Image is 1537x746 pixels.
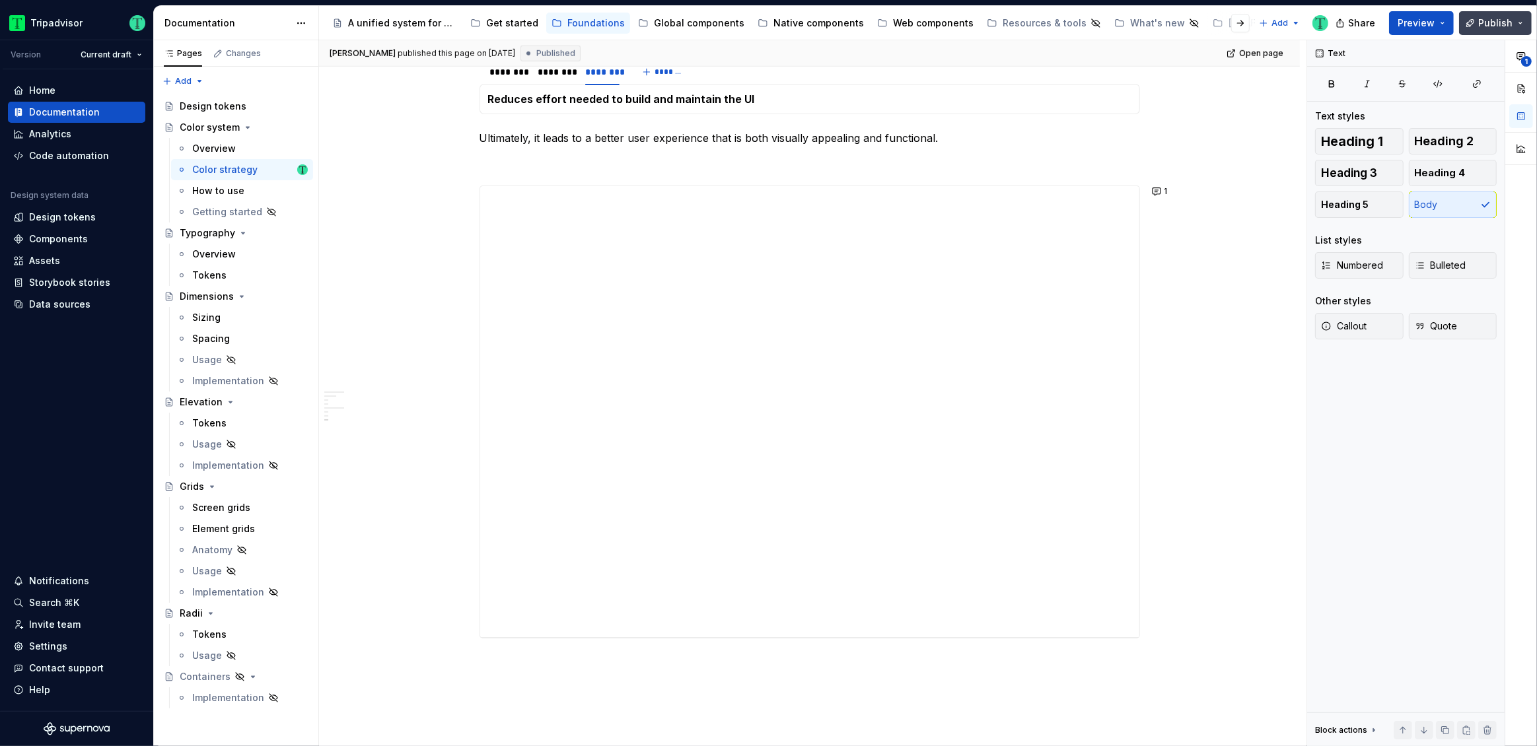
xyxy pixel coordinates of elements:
[654,17,744,30] div: Global components
[192,417,227,430] div: Tokens
[171,413,313,434] a: Tokens
[159,96,313,117] a: Design tokens
[1321,166,1377,180] span: Heading 3
[488,92,1131,106] h5: Reduces effort needed to build and maintain the UI
[171,370,313,391] a: Implementation
[171,645,313,666] a: Usage
[752,13,869,34] a: Native components
[159,476,313,497] a: Grids
[8,570,145,592] button: Notifications
[1409,313,1497,339] button: Quote
[1415,135,1474,148] span: Heading 2
[29,211,96,224] div: Design tokens
[1003,17,1087,30] div: Resources & tools
[1315,252,1404,279] button: Numbered
[29,106,100,119] div: Documentation
[297,164,308,175] img: Thomas Dittmer
[1315,160,1404,186] button: Heading 3
[1459,11,1532,35] button: Publish
[192,543,232,557] div: Anatomy
[29,683,50,696] div: Help
[192,311,221,324] div: Sizing
[192,564,222,578] div: Usage
[29,127,71,141] div: Analytics
[81,50,131,60] span: Current draft
[1415,320,1458,333] span: Quote
[1312,15,1328,31] img: Thomas Dittmer
[1223,44,1289,63] a: Open page
[171,349,313,370] a: Usage
[982,13,1106,34] a: Resources & tools
[171,265,313,286] a: Tokens
[1521,56,1532,67] span: 1
[8,80,145,101] a: Home
[164,48,202,59] div: Pages
[1239,48,1283,59] span: Open page
[171,539,313,560] a: Anatomy
[180,670,231,683] div: Containers
[192,649,222,662] div: Usage
[465,13,544,34] a: Get started
[171,455,313,476] a: Implementation
[348,17,457,30] div: A unified system for every journey.
[180,395,223,409] div: Elevation
[192,501,250,514] div: Screen grids
[633,13,750,34] a: Global components
[29,298,90,311] div: Data sources
[175,76,192,86] span: Add
[171,138,313,159] a: Overview
[1315,721,1379,739] div: Block actions
[180,121,240,134] div: Color system
[192,691,264,704] div: Implementation
[171,180,313,201] a: How to use
[1148,182,1174,201] button: 1
[1329,11,1384,35] button: Share
[488,92,1131,106] section-item: Untitled
[1409,252,1497,279] button: Bulleted
[1315,294,1371,308] div: Other styles
[773,17,864,30] div: Native components
[171,518,313,539] a: Element grids
[44,722,110,735] svg: Supernova Logo
[29,254,60,267] div: Assets
[29,149,109,162] div: Code automation
[180,480,204,493] div: Grids
[872,13,979,34] a: Web components
[29,574,89,588] div: Notifications
[1415,259,1466,272] span: Bulleted
[8,636,145,657] a: Settings
[1415,166,1466,180] span: Heading 4
[192,184,244,197] div: How to use
[164,17,289,30] div: Documentation
[171,497,313,518] a: Screen grids
[1315,313,1404,339] button: Callout
[180,607,203,620] div: Radii
[192,522,255,535] div: Element grids
[29,232,88,246] div: Components
[1321,135,1383,148] span: Heading 1
[1109,13,1205,34] a: What's new
[192,332,230,345] div: Spacing
[8,658,145,679] button: Contact support
[180,290,234,303] div: Dimensions
[171,159,313,180] a: Color strategyThomas Dittmer
[192,248,236,261] div: Overview
[3,9,151,37] button: TripadvisorThomas Dittmer
[30,17,83,30] div: Tripadvisor
[8,102,145,123] a: Documentation
[29,596,79,609] div: Search ⌘K
[8,145,145,166] a: Code automation
[1315,110,1365,123] div: Text styles
[327,10,1252,36] div: Page tree
[29,618,81,631] div: Invite team
[192,353,222,366] div: Usage
[893,17,974,30] div: Web components
[180,226,235,240] div: Typography
[1321,259,1383,272] span: Numbered
[8,207,145,228] a: Design tokens
[159,222,313,244] a: Typography
[159,72,208,90] button: Add
[398,48,515,59] div: published this page on [DATE]
[192,586,264,599] div: Implementation
[8,592,145,613] button: Search ⌘K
